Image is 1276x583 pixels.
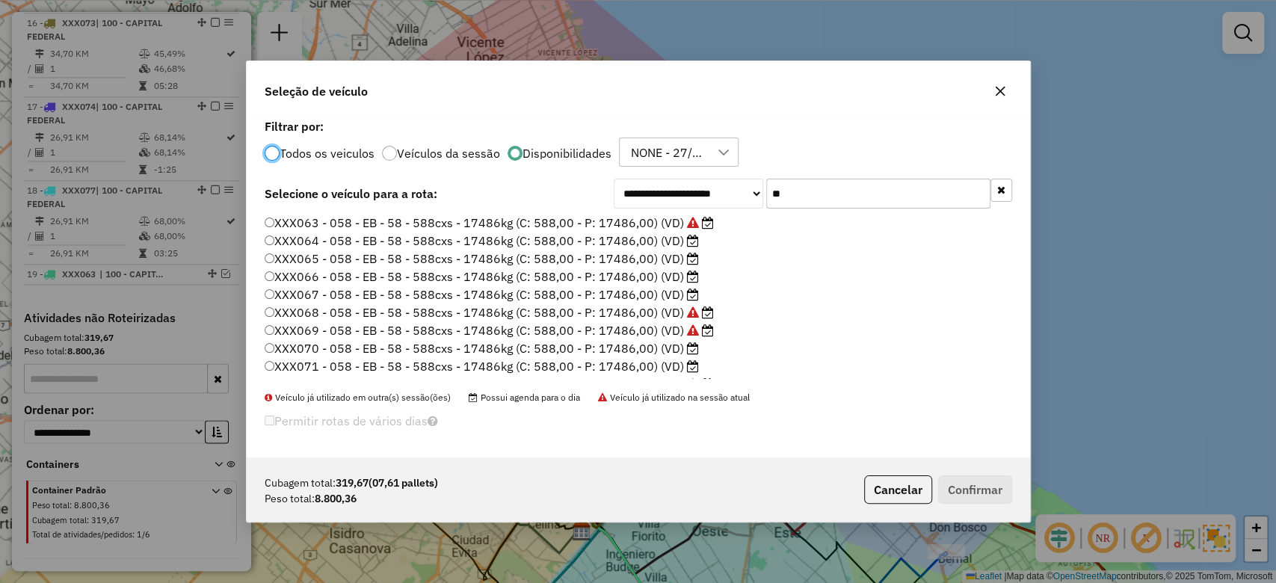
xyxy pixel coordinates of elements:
[265,271,274,281] input: XXX066 - 058 - EB - 58 - 588cxs - 17486kg (C: 588,00 - P: 17486,00) (VD)
[369,476,438,490] span: (07,61 pallets)
[687,217,699,229] i: Veículo já utilizado na sessão atual
[702,378,714,390] i: Possui agenda para o dia
[265,218,274,227] input: XXX063 - 058 - EB - 58 - 588cxs - 17486kg (C: 588,00 - P: 17486,00) (VD)
[428,415,438,427] i: Selecione pelo menos um veículo
[626,138,709,167] div: NONE - 27/09 - PROMAX
[523,147,611,159] label: Disponibilidades
[469,392,580,403] span: Possui agenda para o dia
[397,147,500,159] label: Veículos da sessão
[265,416,274,425] input: Permitir rotas de vários dias
[687,378,699,390] i: Veículo já utilizado na sessão atual
[265,214,714,232] label: XXX063 - 058 - EB - 58 - 588cxs - 17486kg (C: 588,00 - P: 17486,00) (VD)
[687,235,699,247] i: Possui agenda para o dia
[265,407,438,435] label: Permitir rotas de vários dias
[265,307,274,317] input: XXX068 - 058 - EB - 58 - 588cxs - 17486kg (C: 588,00 - P: 17486,00) (VD)
[265,253,274,263] input: XXX065 - 058 - EB - 58 - 588cxs - 17486kg (C: 588,00 - P: 17486,00) (VD)
[702,324,714,336] i: Possui agenda para o dia
[265,232,699,250] label: XXX064 - 058 - EB - 58 - 588cxs - 17486kg (C: 588,00 - P: 17486,00) (VD)
[687,306,699,318] i: Veículo já utilizado na sessão atual
[336,475,438,491] strong: 319,67
[265,303,714,321] label: XXX068 - 058 - EB - 58 - 588cxs - 17486kg (C: 588,00 - P: 17486,00) (VD)
[687,360,699,372] i: Possui agenda para o dia
[265,325,274,335] input: XXX069 - 058 - EB - 58 - 588cxs - 17486kg (C: 588,00 - P: 17486,00) (VD)
[687,289,699,300] i: Possui agenda para o dia
[265,268,699,286] label: XXX066 - 058 - EB - 58 - 588cxs - 17486kg (C: 588,00 - P: 17486,00) (VD)
[265,491,315,507] span: Peso total:
[687,253,699,265] i: Possui agenda para o dia
[265,357,699,375] label: XXX071 - 058 - EB - 58 - 588cxs - 17486kg (C: 588,00 - P: 17486,00) (VD)
[265,286,699,303] label: XXX067 - 058 - EB - 58 - 588cxs - 17486kg (C: 588,00 - P: 17486,00) (VD)
[598,392,750,403] span: Veículo já utilizado na sessão atual
[265,82,368,100] span: Seleção de veículo
[265,250,699,268] label: XXX065 - 058 - EB - 58 - 588cxs - 17486kg (C: 588,00 - P: 17486,00) (VD)
[687,271,699,283] i: Possui agenda para o dia
[702,217,714,229] i: Possui agenda para o dia
[265,343,274,353] input: XXX070 - 058 - EB - 58 - 588cxs - 17486kg (C: 588,00 - P: 17486,00) (VD)
[687,342,699,354] i: Possui agenda para o dia
[265,392,451,403] span: Veículo já utilizado em outra(s) sessão(ões)
[265,235,274,245] input: XXX064 - 058 - EB - 58 - 588cxs - 17486kg (C: 588,00 - P: 17486,00) (VD)
[265,321,714,339] label: XXX069 - 058 - EB - 58 - 588cxs - 17486kg (C: 588,00 - P: 17486,00) (VD)
[265,375,714,393] label: XXX072 - 058 - EB - 58 - 588cxs - 17486kg (C: 588,00 - P: 17486,00) (VD)
[864,475,932,504] button: Cancelar
[265,186,437,201] strong: Selecione o veículo para a rota:
[265,289,274,299] input: XXX067 - 058 - EB - 58 - 588cxs - 17486kg (C: 588,00 - P: 17486,00) (VD)
[702,306,714,318] i: Possui agenda para o dia
[265,339,699,357] label: XXX070 - 058 - EB - 58 - 588cxs - 17486kg (C: 588,00 - P: 17486,00) (VD)
[265,117,1012,135] label: Filtrar por:
[265,475,336,491] span: Cubagem total:
[265,361,274,371] input: XXX071 - 058 - EB - 58 - 588cxs - 17486kg (C: 588,00 - P: 17486,00) (VD)
[687,324,699,336] i: Veículo já utilizado na sessão atual
[280,147,375,159] label: Todos os veiculos
[315,491,357,507] strong: 8.800,36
